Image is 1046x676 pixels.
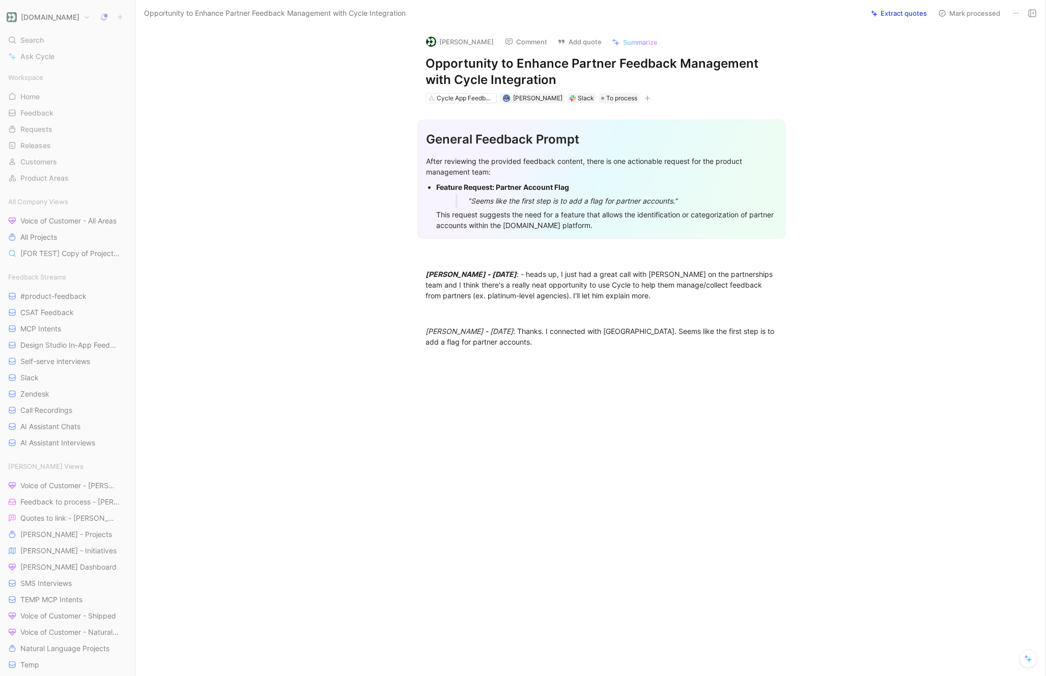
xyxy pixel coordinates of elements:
img: logo [426,37,436,47]
a: SMS Interviews [4,576,131,591]
a: Customers [4,154,131,170]
div: "Seems like the first step is to add a flag for partner accounts." [468,195,770,206]
div: To process [599,93,639,103]
span: All Projects [20,232,57,242]
span: Voice of Customer - Natural Language [20,627,120,637]
span: AI Assistant Interviews [20,438,95,448]
a: Voice of Customer - Shipped [4,608,131,624]
span: All Company Views [8,196,68,207]
span: Customers [20,157,57,167]
span: Temp [20,660,39,670]
img: Customer.io [7,12,17,22]
div: [PERSON_NAME] ViewsVoice of Customer - [PERSON_NAME]Feedback to process - [PERSON_NAME]Quotes to ... [4,459,131,672]
button: Comment [500,35,552,49]
button: Summarize [607,35,662,49]
span: Search [20,34,44,46]
span: Feedback to process - [PERSON_NAME] [20,497,120,507]
img: avatar [503,95,509,101]
a: MCP Intents [4,321,131,336]
span: Opportunity to Enhance Partner Feedback Management with Cycle Integration [144,7,406,19]
div: [PERSON_NAME] Views [4,459,131,474]
h1: Opportunity to Enhance Partner Feedback Management with Cycle Integration [426,55,778,88]
span: SMS Interviews [20,578,72,588]
button: Mark processed [934,6,1005,20]
a: Quotes to link - [PERSON_NAME] [4,511,131,526]
span: [PERSON_NAME] - Projects [20,529,112,540]
span: Design Studio In-App Feedback [20,340,118,350]
a: Voice of Customer - Natural Language [4,625,131,640]
a: Releases [4,138,131,153]
div: After reviewing the provided feedback content, there is one actionable request for the product ma... [426,156,777,177]
span: TEMP MCP Intents [20,595,82,605]
div: Workspace [4,70,131,85]
span: Self-serve interviews [20,356,90,367]
a: Home [4,89,131,104]
span: CSAT Feedback [20,307,74,318]
span: Releases [20,140,51,151]
div: All Company ViewsVoice of Customer - All AreasAll Projects[FOR TEST] Copy of Projects for Discovery [4,194,131,261]
a: #product-feedback [4,289,131,304]
span: [PERSON_NAME] - Initiatives [20,546,117,556]
span: To process [606,93,637,103]
div: General Feedback Prompt [426,130,777,149]
a: [PERSON_NAME] - Initiatives [4,543,131,558]
div: Slack [578,93,594,103]
span: Feedback [20,108,53,118]
div: Cycle App Feedback [437,93,494,103]
div: Search [4,33,131,48]
a: Self-serve interviews [4,354,131,369]
span: Call Recordings [20,405,72,415]
div: : - heads up, I just had a great call with [PERSON_NAME] on the partnerships team and I think the... [426,269,778,301]
span: [PERSON_NAME] [513,94,562,102]
span: MCP Intents [20,324,61,334]
a: CSAT Feedback [4,305,131,320]
a: AI Assistant Chats [4,419,131,434]
div: : Thanks. I connected with [GEOGRAPHIC_DATA]. Seems like the first step is to add a flag for part... [426,326,778,347]
span: Feedback Streams [8,272,66,282]
a: TEMP MCP Intents [4,592,131,607]
button: logo[PERSON_NAME] [421,34,498,49]
span: Slack [20,373,39,383]
div: This request suggests the need for a feature that allows the identification or categorization of ... [436,209,777,231]
span: Voice of Customer - All Areas [20,216,117,226]
em: [PERSON_NAME] - [DATE] [426,270,517,278]
span: Home [20,92,40,102]
a: Voice of Customer - [PERSON_NAME] [4,478,131,493]
a: Feedback to process - [PERSON_NAME] [4,494,131,510]
span: [PERSON_NAME] Views [8,461,83,471]
a: Feedback [4,105,131,121]
strong: Feature Request: Partner Account Flag [436,183,569,191]
a: Ask Cycle [4,49,131,64]
span: Natural Language Projects [20,643,109,654]
button: Extract quotes [866,6,931,20]
a: [FOR TEST] Copy of Projects for Discovery [4,246,131,261]
a: All Projects [4,230,131,245]
span: [PERSON_NAME] Dashboard [20,562,117,572]
a: Product Areas [4,171,131,186]
div: Feedback Streams#product-feedbackCSAT FeedbackMCP IntentsDesign Studio In-App FeedbackSelf-serve ... [4,269,131,450]
a: AI Assistant Interviews [4,435,131,450]
a: Zendesk [4,386,131,402]
button: Add quote [553,35,606,49]
span: Workspace [8,72,43,82]
span: Voice of Customer - [PERSON_NAME] [20,481,119,491]
a: Natural Language Projects [4,641,131,656]
div: All Company Views [4,194,131,209]
a: Call Recordings [4,403,131,418]
a: Temp [4,657,131,672]
span: Voice of Customer - Shipped [20,611,116,621]
span: Zendesk [20,389,49,399]
em: [PERSON_NAME] - [DATE] [426,327,513,335]
h1: [DOMAIN_NAME] [21,13,79,21]
span: [FOR TEST] Copy of Projects for Discovery [20,248,120,259]
a: Design Studio In-App Feedback [4,337,131,353]
span: AI Assistant Chats [20,421,80,432]
span: Ask Cycle [20,50,54,63]
span: Summarize [623,38,658,47]
div: Feedback Streams [4,269,131,285]
span: Requests [20,124,52,134]
a: [PERSON_NAME] - Projects [4,527,131,542]
a: [PERSON_NAME] Dashboard [4,559,131,575]
span: Product Areas [20,173,69,183]
a: Requests [4,122,131,137]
